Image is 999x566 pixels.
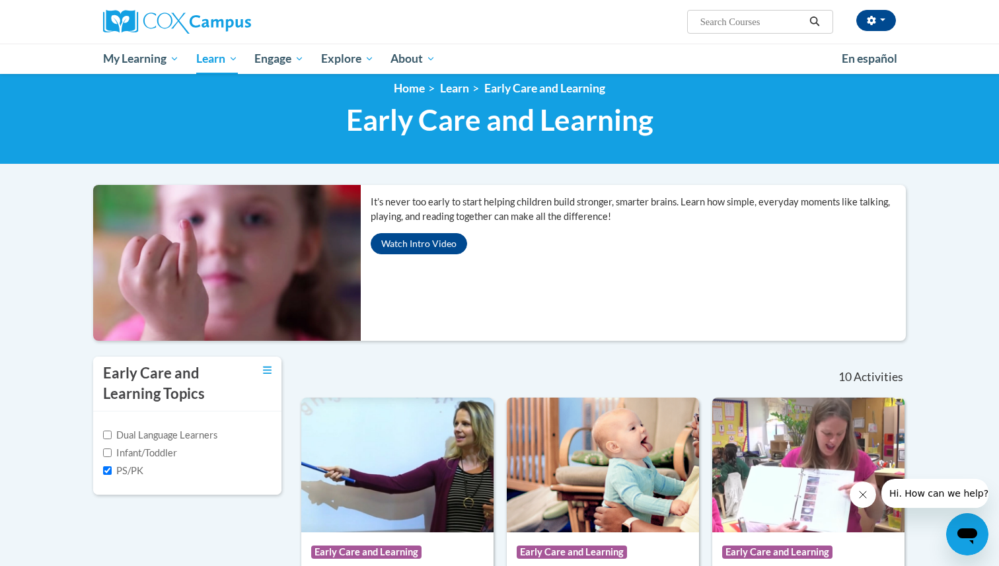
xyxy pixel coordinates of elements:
span: About [390,51,435,67]
span: Early Care and Learning [311,546,422,559]
span: Activities [854,370,903,384]
button: Account Settings [856,10,896,31]
button: Search [805,14,825,30]
input: Checkbox for Options [103,448,112,457]
a: Cox Campus [103,10,354,34]
span: Explore [321,51,374,67]
span: 10 [838,370,852,384]
a: Learn [440,81,469,95]
a: Learn [188,44,246,74]
a: Toggle collapse [263,363,272,378]
img: Course Logo [712,398,905,532]
iframe: Button to launch messaging window [946,513,988,555]
span: Early Care and Learning [346,102,653,137]
a: Engage [246,44,313,74]
a: About [383,44,445,74]
span: Learn [196,51,238,67]
a: En español [833,45,906,73]
h3: Early Care and Learning Topics [103,363,229,404]
input: Checkbox for Options [103,431,112,439]
label: PS/PK [103,464,143,478]
span: Early Care and Learning [517,546,627,559]
span: My Learning [103,51,179,67]
span: Engage [254,51,304,67]
img: Course Logo [301,398,494,532]
img: Cox Campus [103,10,251,34]
span: Early Care and Learning [722,546,832,559]
a: Home [394,81,425,95]
a: Early Care and Learning [484,81,605,95]
iframe: Message from company [881,479,988,508]
a: Explore [313,44,383,74]
div: Main menu [83,44,916,74]
span: En español [842,52,897,65]
img: Course Logo [507,398,699,532]
button: Watch Intro Video [371,233,467,254]
label: Infant/Toddler [103,446,177,460]
input: Search Courses [699,14,805,30]
a: My Learning [94,44,188,74]
iframe: Close message [850,481,876,508]
label: Dual Language Learners [103,428,217,442]
input: Checkbox for Options [103,466,112,475]
p: It’s never too early to start helping children build stronger, smarter brains. Learn how simple, ... [371,195,906,224]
